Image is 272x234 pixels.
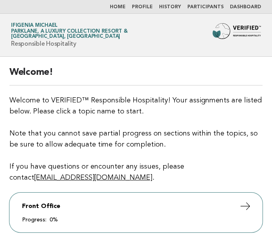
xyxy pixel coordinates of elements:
[34,174,152,181] a: [EMAIL_ADDRESS][DOMAIN_NAME]
[50,217,58,223] strong: 0%
[9,95,263,183] p: Welcome to VERIFIED™ Responsible Hospitality! Your assignments are listed below. Please click a t...
[9,193,263,232] a: Front Office Progress: 0%
[132,5,153,9] a: Profile
[11,23,161,39] a: Ifigenia MichaelParklane, a Luxury Collection Resort & [GEOGRAPHIC_DATA], [GEOGRAPHIC_DATA]
[11,23,161,47] h1: Responsible Hospitality
[110,5,126,9] a: Home
[9,66,263,85] h2: Welcome!
[11,29,161,39] span: Parklane, a Luxury Collection Resort & [GEOGRAPHIC_DATA], [GEOGRAPHIC_DATA]
[159,5,181,9] a: History
[213,23,261,39] img: Forbes Travel Guide
[230,5,261,9] a: Dashboard
[187,5,224,9] a: Participants
[22,217,46,223] em: Progress:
